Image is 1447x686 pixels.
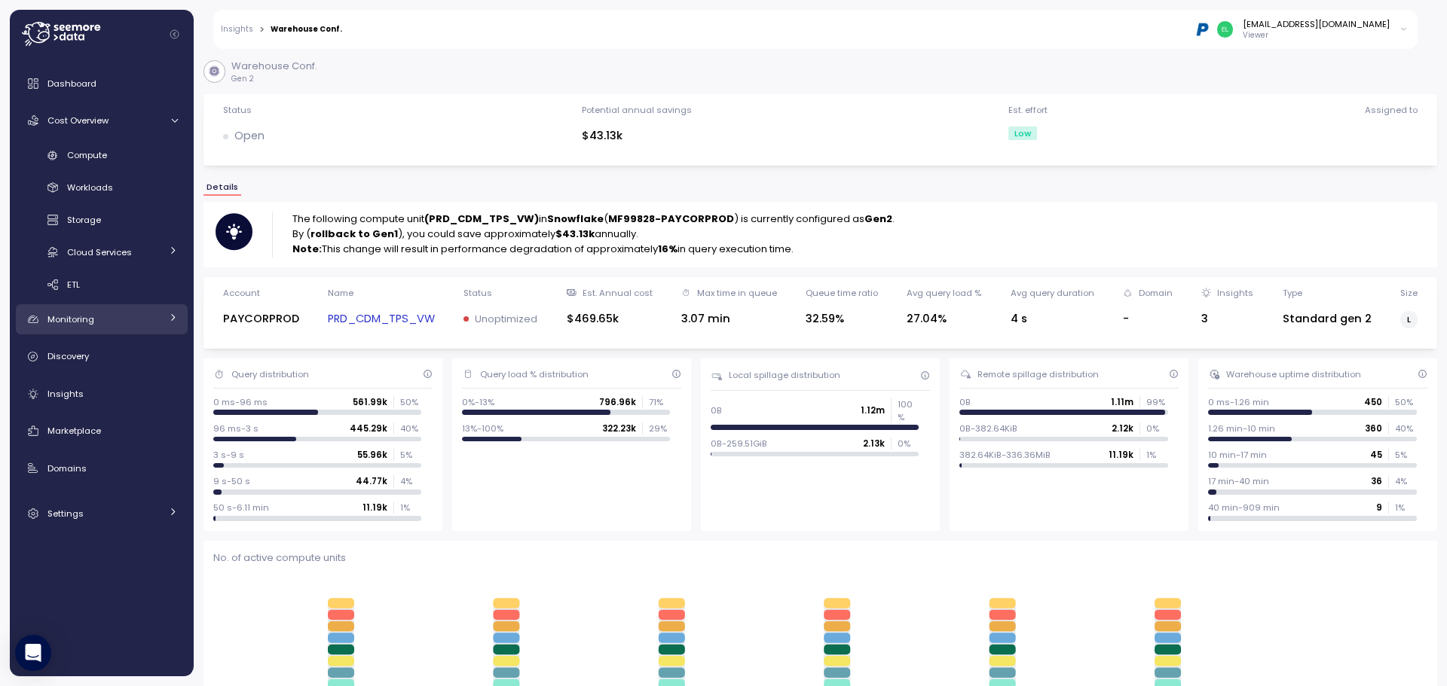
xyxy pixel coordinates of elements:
[292,227,895,242] p: By ( ), you could save approximately annually.
[259,25,265,35] div: >
[1217,287,1253,299] div: Insights
[1112,422,1133,434] p: 2.12k
[1243,30,1390,41] p: Viewer
[16,239,188,264] a: Cloud Services
[1146,422,1167,434] p: 0 %
[602,422,636,434] p: 322.23k
[1139,287,1173,299] div: Domain
[16,272,188,297] a: ETL
[363,502,387,514] p: 11.19k
[47,425,101,437] span: Marketplace
[555,227,595,241] strong: $43.13k
[1208,422,1275,434] p: 1.26 min-10 min
[583,287,653,299] div: Est. Annual cost
[1123,310,1173,328] div: -
[15,635,51,671] div: Open Intercom Messenger
[582,104,692,116] div: Potential annual savings
[1395,422,1416,434] p: 40 %
[67,246,132,258] span: Cloud Services
[47,388,84,400] span: Insights
[350,422,387,434] p: 445.29k
[861,404,885,416] p: 1.12m
[292,242,322,256] strong: Note:
[1243,18,1390,30] div: [EMAIL_ADDRESS][DOMAIN_NAME]
[1217,21,1233,37] img: 9819483d95bcefcbde6e3c56e1731568
[16,304,188,334] a: Monitoring
[165,29,184,40] button: Collapse navigation
[16,342,188,372] a: Discovery
[697,287,777,299] div: Max time in queue
[1371,475,1382,487] p: 36
[223,310,299,328] div: PAYCORPROD
[213,396,268,408] p: 0 ms-96 ms
[608,212,734,226] strong: MF99828-PAYCORPROD
[67,181,113,194] span: Workloads
[292,212,895,227] p: The following compute unit in ( ) is currently configured as .
[1407,312,1411,328] span: L
[977,368,1099,380] div: Remote spillage distribution
[213,475,250,487] p: 9 s-50 s
[328,287,353,299] div: Name
[16,143,188,168] a: Compute
[898,438,919,450] p: 0 %
[1008,127,1037,140] div: Low
[213,550,1427,566] p: No. of active compute units
[1365,104,1418,116] div: Assigned to
[806,310,878,328] div: 32.59%
[16,105,188,136] a: Cost Overview
[907,310,981,328] div: 27.04%
[353,396,387,408] p: 561.99k
[400,396,421,408] p: 50 %
[907,287,981,299] div: Avg query load %
[658,242,678,256] strong: 16%
[16,453,188,483] a: Domains
[475,312,537,327] p: Unoptimized
[1008,104,1048,116] div: Est. effort
[599,396,636,408] p: 796.96k
[1201,310,1253,328] div: 3
[400,422,421,434] p: 40 %
[424,212,539,226] strong: (PRD_CDM_TPS_VW)
[547,212,604,226] strong: Snowflake
[16,416,188,446] a: Marketplace
[16,208,188,233] a: Storage
[711,438,767,450] p: 0B-259.51GiB
[16,498,188,529] a: Settings
[47,313,94,325] span: Monitoring
[234,127,265,145] p: Open
[649,422,670,434] p: 29 %
[47,462,87,474] span: Domains
[711,404,722,416] p: 0B
[1208,475,1269,487] p: 17 min-40 min
[681,310,777,328] div: 3.07 min
[1208,449,1267,461] p: 10 min-17 min
[213,502,269,514] p: 50 s-6.11 min
[231,368,309,380] div: Query distribution
[328,310,435,328] a: PRD_CDM_TPS_VW
[1011,310,1094,328] div: 4 s
[67,149,107,161] span: Compute
[1395,396,1416,408] p: 50 %
[649,396,670,408] p: 71 %
[1109,449,1133,461] p: 11.19k
[16,175,188,200] a: Workloads
[292,242,895,257] p: This change will result in performance degradation of approximately in query execution time.
[311,227,398,241] strong: rollback to Gen1
[223,104,252,116] div: Status
[1111,396,1133,408] p: 1.11m
[1395,502,1416,514] p: 1 %
[213,422,259,434] p: 96 ms-3 s
[1208,396,1269,408] p: 0 ms-1.26 min
[16,379,188,409] a: Insights
[898,398,919,423] p: 100 %
[400,475,421,487] p: 4 %
[806,287,878,299] div: Queue time ratio
[213,449,244,461] p: 3 s-9 s
[1370,449,1382,461] p: 45
[959,422,1017,434] p: 0B-382.64KiB
[1283,310,1372,328] div: Standard gen 2
[231,59,317,74] p: Warehouse Conf.
[1283,287,1302,299] div: Type
[864,212,892,226] strong: Gen2
[356,475,387,487] p: 44.77k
